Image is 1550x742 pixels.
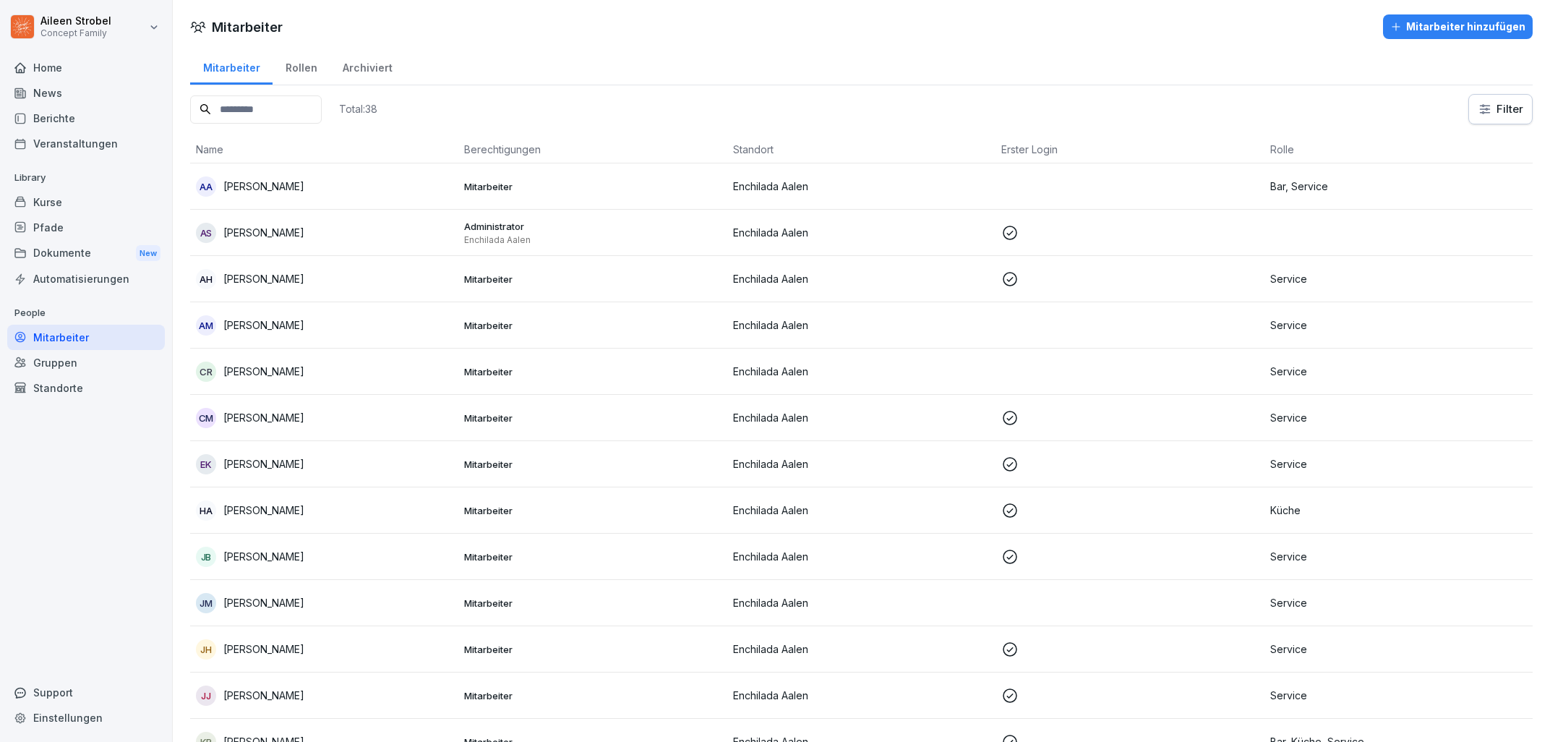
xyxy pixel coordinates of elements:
div: JJ [196,686,216,706]
p: Mitarbeiter [464,365,721,378]
p: Service [1270,641,1527,657]
div: News [7,80,165,106]
p: Mitarbeiter [464,689,721,702]
div: Pfade [7,215,165,240]
p: Mitarbeiter [464,458,721,471]
p: [PERSON_NAME] [223,456,304,472]
p: Bar, Service [1270,179,1527,194]
div: CM [196,408,216,428]
p: Mitarbeiter [464,550,721,563]
th: Erster Login [995,136,1264,163]
p: Enchilada Aalen [733,317,990,333]
div: AS [196,223,216,243]
div: New [136,245,160,262]
p: Service [1270,271,1527,286]
p: Mitarbeiter [464,643,721,656]
div: AA [196,176,216,197]
p: [PERSON_NAME] [223,410,304,425]
p: Service [1270,549,1527,564]
div: EK [196,454,216,474]
p: Service [1270,317,1527,333]
a: Archiviert [330,48,405,85]
p: Enchilada Aalen [733,456,990,472]
p: Concept Family [40,28,111,38]
div: CR [196,362,216,382]
a: Gruppen [7,350,165,375]
p: Enchilada Aalen [733,595,990,610]
p: [PERSON_NAME] [223,271,304,286]
p: [PERSON_NAME] [223,549,304,564]
div: Support [7,680,165,705]
th: Rolle [1264,136,1533,163]
p: Total: 38 [339,102,377,116]
p: Enchilada Aalen [733,549,990,564]
p: [PERSON_NAME] [223,595,304,610]
div: JH [196,639,216,660]
div: HA [196,500,216,521]
div: Dokumente [7,240,165,267]
a: Home [7,55,165,80]
a: Mitarbeiter [7,325,165,350]
div: Mitarbeiter hinzufügen [1390,19,1525,35]
div: AM [196,315,216,336]
a: Veranstaltungen [7,131,165,156]
p: [PERSON_NAME] [223,503,304,518]
p: Enchilada Aalen [733,503,990,518]
a: Mitarbeiter [190,48,273,85]
p: Enchilada Aalen [733,688,990,703]
p: [PERSON_NAME] [223,641,304,657]
p: Mitarbeiter [464,504,721,517]
button: Filter [1469,95,1532,124]
p: Enchilada Aalen [464,234,721,246]
p: Küche [1270,503,1527,518]
p: Enchilada Aalen [733,364,990,379]
p: Service [1270,595,1527,610]
p: [PERSON_NAME] [223,179,304,194]
th: Name [190,136,458,163]
th: Standort [727,136,995,163]
div: Filter [1478,102,1523,116]
a: Automatisierungen [7,266,165,291]
div: JB [196,547,216,567]
a: Kurse [7,189,165,215]
p: Enchilada Aalen [733,410,990,425]
p: People [7,302,165,325]
p: [PERSON_NAME] [223,688,304,703]
div: JM [196,593,216,613]
a: DokumenteNew [7,240,165,267]
a: Einstellungen [7,705,165,730]
a: Berichte [7,106,165,131]
p: Service [1270,364,1527,379]
button: Mitarbeiter hinzufügen [1383,14,1533,39]
p: Service [1270,688,1527,703]
p: Mitarbeiter [464,273,721,286]
p: [PERSON_NAME] [223,364,304,379]
p: Enchilada Aalen [733,225,990,240]
a: Standorte [7,375,165,401]
p: Administrator [464,220,721,233]
p: Enchilada Aalen [733,641,990,657]
h1: Mitarbeiter [212,17,283,37]
p: Enchilada Aalen [733,179,990,194]
a: Rollen [273,48,330,85]
p: Mitarbeiter [464,411,721,425]
p: [PERSON_NAME] [223,225,304,240]
p: Mitarbeiter [464,180,721,193]
p: Library [7,166,165,189]
p: Service [1270,410,1527,425]
th: Berechtigungen [458,136,727,163]
p: Enchilada Aalen [733,271,990,286]
p: Mitarbeiter [464,319,721,332]
p: Aileen Strobel [40,15,111,27]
